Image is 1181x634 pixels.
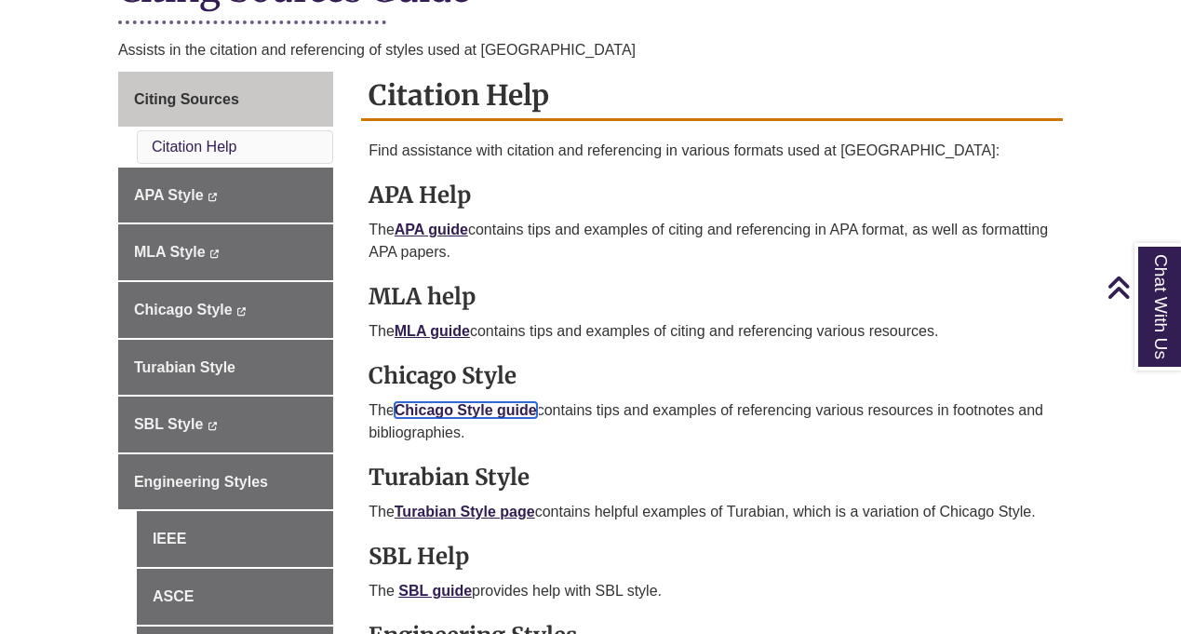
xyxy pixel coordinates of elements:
span: Assists in the citation and referencing of styles used at [GEOGRAPHIC_DATA] [118,42,636,58]
strong: APA Help [369,181,471,209]
a: MLA guide [395,323,470,339]
a: Engineering Styles [118,454,333,510]
span: APA Style [134,187,204,203]
p: The contains tips and examples of citing and referencing in APA format, as well as formatting APA... [369,219,1055,263]
span: MLA Style [134,244,206,260]
p: The provides help with SBL style. [369,580,1055,602]
a: Turabian Style [118,340,333,396]
a: SBL Style [118,397,333,452]
a: APA Style [118,168,333,223]
p: The contains helpful examples of Turabian, which is a variation of Chicago Style. [369,501,1055,523]
p: The contains tips and examples of citing and referencing various resources. [369,320,1055,343]
a: Turabian Style page [395,504,535,519]
a: APA guide [395,222,468,237]
span: Chicago Style [134,302,233,317]
span: Turabian Style [134,359,235,375]
a: SBL guide [398,583,472,599]
a: MLA Style [118,224,333,280]
strong: MLA help [369,282,476,311]
a: Chicago Style guide [395,402,537,418]
strong: Chicago Style [369,361,517,390]
p: Find assistance with citation and referencing in various formats used at [GEOGRAPHIC_DATA]: [369,140,1055,162]
span: Engineering Styles [134,474,268,490]
strong: SBL Help [369,542,469,571]
a: IEEE [137,511,333,567]
i: This link opens in a new window [209,250,220,258]
i: This link opens in a new window [236,307,247,316]
strong: Turabian Style [369,463,530,492]
span: Citing Sources [134,91,239,107]
p: The contains tips and examples of referencing various resources in footnotes and bibliographies. [369,399,1055,444]
a: Citing Sources [118,72,333,128]
h2: Citation Help [361,72,1063,121]
a: Citation Help [152,139,237,155]
a: Back to Top [1107,275,1176,300]
a: Chicago Style [118,282,333,338]
span: SBL Style [134,416,203,432]
i: This link opens in a new window [208,422,218,430]
i: This link opens in a new window [208,193,218,201]
a: ASCE [137,569,333,625]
